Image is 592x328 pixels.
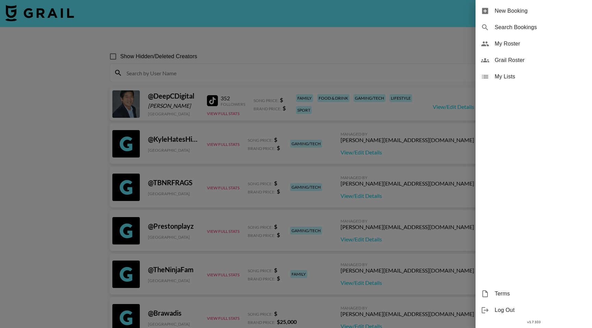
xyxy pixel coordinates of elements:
[495,23,587,31] span: Search Bookings
[476,3,592,19] div: New Booking
[476,52,592,68] div: Grail Roster
[495,56,587,64] span: Grail Roster
[476,302,592,318] div: Log Out
[476,36,592,52] div: My Roster
[495,40,587,48] span: My Roster
[495,7,587,15] span: New Booking
[476,68,592,85] div: My Lists
[476,286,592,302] div: Terms
[476,318,592,326] div: v 1.7.103
[495,306,587,314] span: Log Out
[476,19,592,36] div: Search Bookings
[495,290,587,298] span: Terms
[495,73,587,81] span: My Lists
